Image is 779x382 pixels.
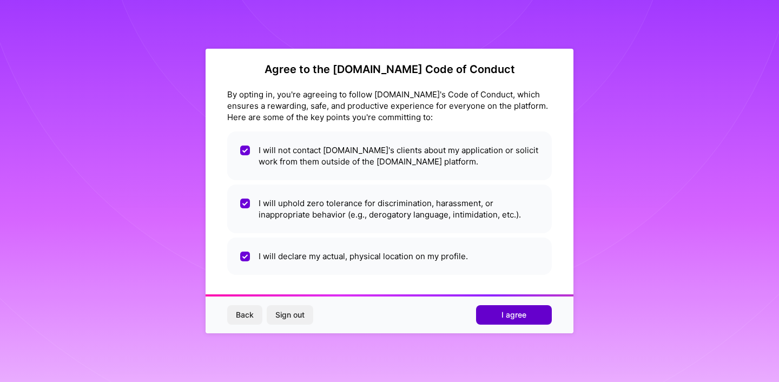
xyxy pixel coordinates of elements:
[236,309,254,320] span: Back
[227,185,552,233] li: I will uphold zero tolerance for discrimination, harassment, or inappropriate behavior (e.g., der...
[227,305,262,325] button: Back
[275,309,305,320] span: Sign out
[267,305,313,325] button: Sign out
[476,305,552,325] button: I agree
[501,309,526,320] span: I agree
[227,63,552,76] h2: Agree to the [DOMAIN_NAME] Code of Conduct
[227,238,552,275] li: I will declare my actual, physical location on my profile.
[227,89,552,123] div: By opting in, you're agreeing to follow [DOMAIN_NAME]'s Code of Conduct, which ensures a rewardin...
[227,131,552,180] li: I will not contact [DOMAIN_NAME]'s clients about my application or solicit work from them outside...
